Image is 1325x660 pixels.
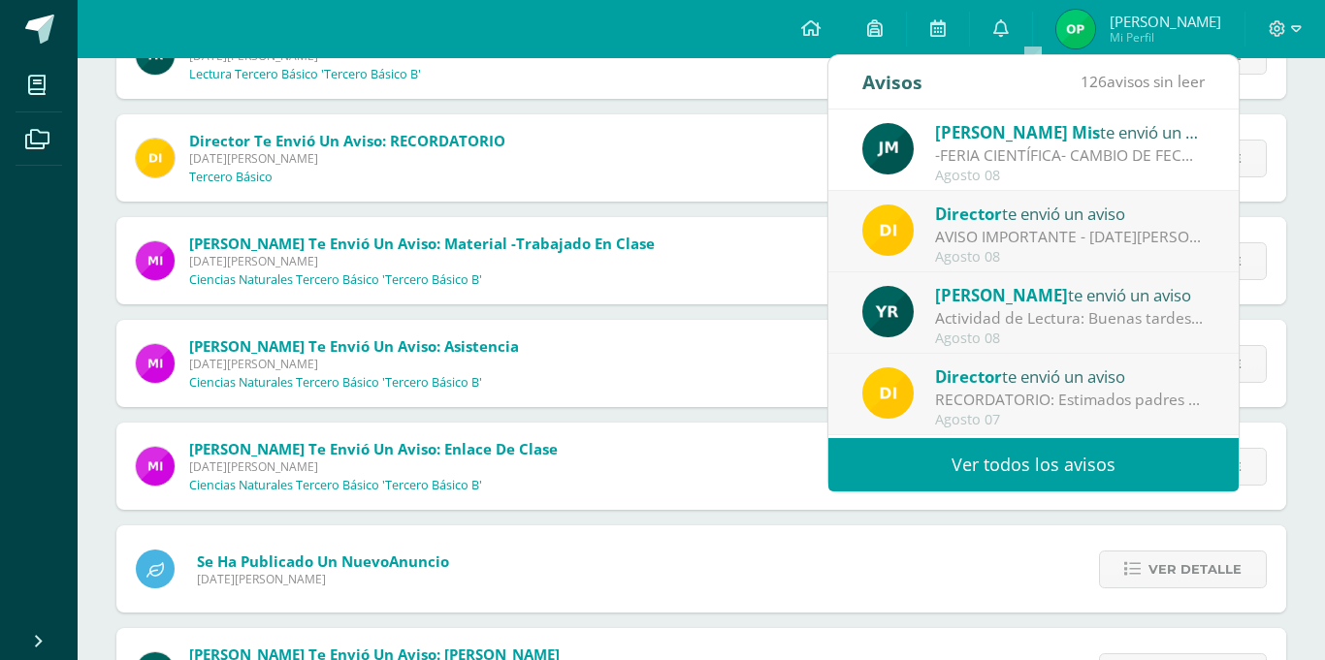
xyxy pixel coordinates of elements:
[862,123,914,174] img: 6bd1f88eaa8f84a993684add4ac8f9ce.png
[1148,551,1242,587] span: Ver detalle
[828,438,1239,491] a: Ver todos los avisos
[1110,12,1221,31] span: [PERSON_NAME]
[935,201,1205,226] div: te envió un aviso
[189,272,482,288] p: Ciencias Naturales Tercero Básico 'Tercero Básico B'
[935,284,1068,306] span: [PERSON_NAME]
[1081,71,1205,92] span: avisos sin leer
[189,439,558,458] span: [PERSON_NAME] te envió un aviso: Enlace de clase
[862,286,914,337] img: 765d7ba1372dfe42393184f37ff644ec.png
[935,119,1205,144] div: te envió un aviso
[862,55,922,109] div: Avisos
[935,144,1205,167] div: -FERIA CIENTÍFICA- CAMBIO DE FECHA-: Buena tarde queridos estudiantes espero se encuentren bien. ...
[1056,10,1095,48] img: 15a0529b00a730fc64e1434ef4c6f554.png
[136,139,175,177] img: f0b35651ae50ff9c693c4cbd3f40c4bb.png
[1081,71,1107,92] span: 126
[189,253,655,269] span: [DATE][PERSON_NAME]
[935,203,1002,225] span: Director
[136,344,175,383] img: e71b507b6b1ebf6fbe7886fc31de659d.png
[189,336,519,356] span: [PERSON_NAME] te envió un aviso: Asistencia
[189,67,421,82] p: Lectura Tercero Básico 'Tercero Básico B'
[189,458,558,475] span: [DATE][PERSON_NAME]
[197,571,449,587] span: [DATE][PERSON_NAME]
[189,170,273,185] p: Tercero Básico
[189,131,505,150] span: Director te envió un aviso: RECORDATORIO
[136,241,175,280] img: e71b507b6b1ebf6fbe7886fc31de659d.png
[935,121,1100,143] span: [PERSON_NAME] Mis
[935,330,1205,347] div: Agosto 08
[189,234,655,253] span: [PERSON_NAME] te envió un aviso: Material -trabajado en clase
[935,412,1205,428] div: Agosto 07
[935,365,1002,388] span: Director
[189,478,482,493] p: Ciencias Naturales Tercero Básico 'Tercero Básico B'
[935,249,1205,266] div: Agosto 08
[862,367,914,419] img: f0b35651ae50ff9c693c4cbd3f40c4bb.png
[935,389,1205,411] div: RECORDATORIO: Estimados padres de familia y/o encargados. Compartimos información a tomar en cuen...
[935,363,1205,389] div: te envió un aviso
[935,226,1205,248] div: AVISO IMPORTANTE - LUNES 11 DE AGOSTO: Estimados padres de familia y/o encargados: Les informamos...
[1110,29,1221,46] span: Mi Perfil
[935,307,1205,330] div: Actividad de Lectura: Buenas tardes Adjunto las instrucciones del ejercicio que se iba a trabajar...
[935,282,1205,307] div: te envió un aviso
[862,204,914,256] img: f0b35651ae50ff9c693c4cbd3f40c4bb.png
[189,375,482,391] p: Ciencias Naturales Tercero Básico 'Tercero Básico B'
[136,447,175,486] img: e71b507b6b1ebf6fbe7886fc31de659d.png
[189,150,505,167] span: [DATE][PERSON_NAME]
[189,356,519,372] span: [DATE][PERSON_NAME]
[935,168,1205,184] div: Agosto 08
[389,551,449,571] span: Anuncio
[197,551,449,571] span: Se ha publicado un nuevo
